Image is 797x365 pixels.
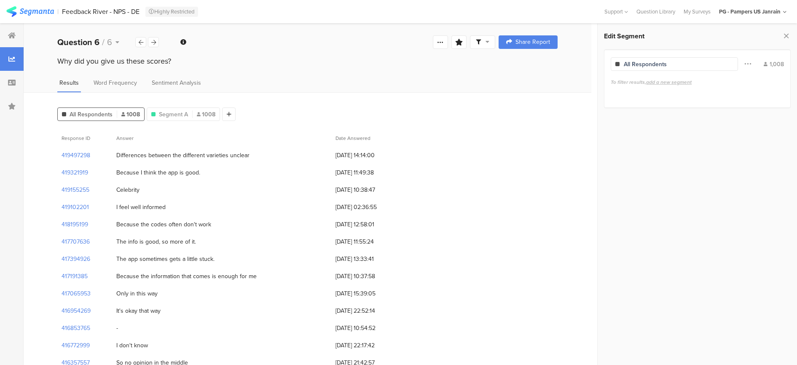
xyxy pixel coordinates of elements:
img: segmanta logo [6,6,54,17]
span: / [102,36,105,48]
section: 419321919 [62,168,88,177]
div: | [57,7,59,16]
span: [DATE] 11:55:24 [335,237,403,246]
section: 418195199 [62,220,88,229]
span: Segment A [159,110,188,119]
div: PG - Pampers US Janrain [719,8,781,16]
span: [DATE] 22:52:14 [335,306,403,315]
font: 1008 [202,110,215,119]
section: 417707636 [62,237,90,246]
span: [DATE] 14:14:00 [335,151,403,160]
div: Because I think the app is good. [116,168,200,177]
div: I feel well informed [116,203,166,212]
section: 416853765 [62,324,90,333]
section: 417394926 [62,255,90,263]
font: Highly Restricted [154,8,195,16]
a: My Surveys [679,8,715,16]
span: Results [59,78,79,87]
span: Sentiment Analysis [152,78,201,87]
div: Differences between the different varieties unclear [116,151,250,160]
font: 1008 [126,110,140,119]
section: 419102201 [62,203,89,212]
div: Because the information that comes is enough for me [116,272,257,281]
span: add a new segment [646,78,692,86]
span: 6 [107,36,112,48]
div: The info is good, so more of it. [116,237,196,246]
span: [DATE] 02:36:55 [335,203,403,212]
span: Word Frequency [94,78,137,87]
span: Answer [116,134,134,142]
span: Edit Segment [604,31,644,41]
section: 419497298 [62,151,90,160]
section: 416954269 [62,306,91,315]
div: Because the codes often don't work [116,220,211,229]
div: Feedback River - NPS - DE [62,8,140,16]
span: Date Answered [335,134,370,142]
div: It's okay that way [116,306,161,315]
div: Only in this way [116,289,158,298]
span: [DATE] 11:49:38 [335,168,403,177]
div: - [116,324,118,333]
span: [DATE] 15:39:05 [335,289,403,298]
div: To filter results, [611,78,784,86]
span: [DATE] 10:37:58 [335,272,403,281]
div: I don't know [116,341,148,350]
b: Question 6 [57,36,99,48]
section: 417065953 [62,289,91,298]
span: [DATE] 22:17:42 [335,341,403,350]
font: Support [604,8,623,16]
span: All Respondents [70,110,113,119]
span: Response ID [62,134,90,142]
div: Why did you give us these scores? [57,56,558,67]
div: All Respondents [624,60,667,69]
font: 1,008 [770,60,784,69]
span: [DATE] 12:58:01 [335,220,403,229]
a: Question Library [632,8,679,16]
span: [DATE] 10:38:47 [335,185,403,194]
span: [DATE] 10:54:52 [335,324,403,333]
span: [DATE] 13:33:41 [335,255,403,263]
section: 417191385 [62,272,88,281]
span: Share Report [515,39,550,45]
section: 419155255 [62,185,89,194]
section: 416772999 [62,341,90,350]
div: Celebrity [116,185,140,194]
div: The app sometimes gets a little stuck. [116,255,215,263]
